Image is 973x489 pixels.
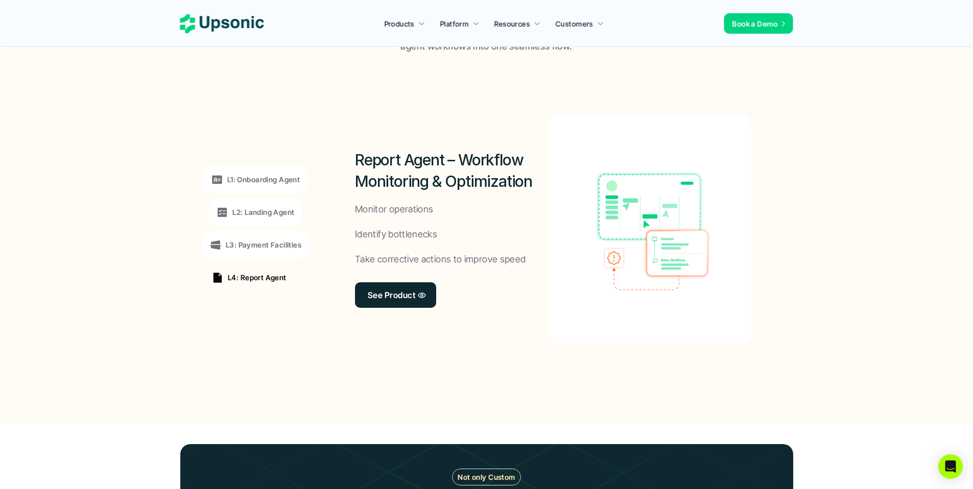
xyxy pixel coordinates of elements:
p: See Product [368,287,415,302]
p: Customers [556,18,594,29]
p: L2: Landing Agent [232,207,294,217]
p: Not only Custom [458,472,515,482]
p: L3: Payment Facilities [226,239,301,250]
p: L1: Onboarding Agent [227,174,300,185]
p: Products [384,18,414,29]
span: Book a Demo [732,19,778,28]
p: Identify bottlenecks [355,227,437,242]
a: Products [378,14,431,33]
h2: Report Agent – Workflow Monitoring & Optimization [355,149,548,192]
p: L4: Report Agent [228,272,287,283]
a: Book a Demo [724,13,793,34]
p: Resources [494,18,530,29]
a: See Product [355,282,436,308]
p: Platform [440,18,468,29]
p: Monitor operations [355,202,433,217]
div: Open Intercom Messenger [938,454,963,479]
p: Take corrective actions to improve speed [355,252,526,267]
